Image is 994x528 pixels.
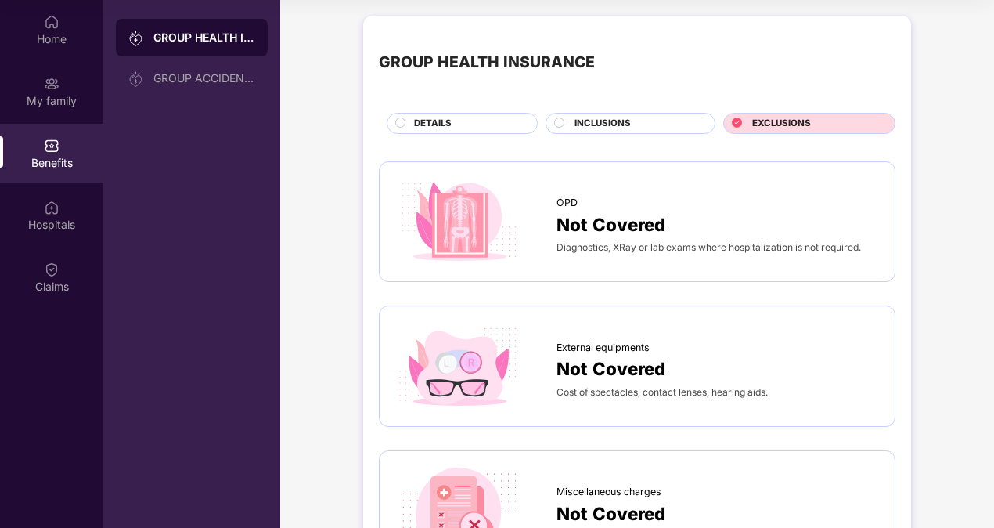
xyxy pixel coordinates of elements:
span: Diagnostics, XRay or lab exams where hospitalization is not required. [556,241,861,253]
span: OPD [556,195,578,211]
div: GROUP ACCIDENTAL INSURANCE [153,72,255,85]
img: icon [395,322,522,410]
span: Not Covered [556,355,665,382]
span: Not Covered [556,211,665,238]
img: svg+xml;base64,PHN2ZyB3aWR0aD0iMjAiIGhlaWdodD0iMjAiIHZpZXdCb3g9IjAgMCAyMCAyMCIgZmlsbD0ibm9uZSIgeG... [128,31,144,46]
span: INCLUSIONS [574,117,631,131]
span: DETAILS [414,117,452,131]
img: svg+xml;base64,PHN2ZyBpZD0iQ2xhaW0iIHhtbG5zPSJodHRwOi8vd3d3LnczLm9yZy8yMDAwL3N2ZyIgd2lkdGg9IjIwIi... [44,262,59,277]
img: svg+xml;base64,PHN2ZyBpZD0iSG9zcGl0YWxzIiB4bWxucz0iaHR0cDovL3d3dy53My5vcmcvMjAwMC9zdmciIHdpZHRoPS... [44,200,59,215]
span: External equipments [556,340,650,356]
div: GROUP HEALTH INSURANCE [153,30,255,45]
img: svg+xml;base64,PHN2ZyBpZD0iSG9tZSIgeG1sbnM9Imh0dHA6Ly93d3cudzMub3JnLzIwMDAvc3ZnIiB3aWR0aD0iMjAiIG... [44,14,59,30]
span: Cost of spectacles, contact lenses, hearing aids. [556,386,768,398]
img: svg+xml;base64,PHN2ZyBpZD0iQmVuZWZpdHMiIHhtbG5zPSJodHRwOi8vd3d3LnczLm9yZy8yMDAwL3N2ZyIgd2lkdGg9Ij... [44,138,59,154]
span: EXCLUSIONS [752,117,811,131]
span: Not Covered [556,500,665,527]
img: svg+xml;base64,PHN2ZyB3aWR0aD0iMjAiIGhlaWdodD0iMjAiIHZpZXdCb3g9IjAgMCAyMCAyMCIgZmlsbD0ibm9uZSIgeG... [44,76,59,92]
div: GROUP HEALTH INSURANCE [379,50,595,74]
img: icon [395,178,522,266]
span: Miscellaneous charges [556,484,661,500]
img: svg+xml;base64,PHN2ZyB3aWR0aD0iMjAiIGhlaWdodD0iMjAiIHZpZXdCb3g9IjAgMCAyMCAyMCIgZmlsbD0ibm9uZSIgeG... [128,71,144,87]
